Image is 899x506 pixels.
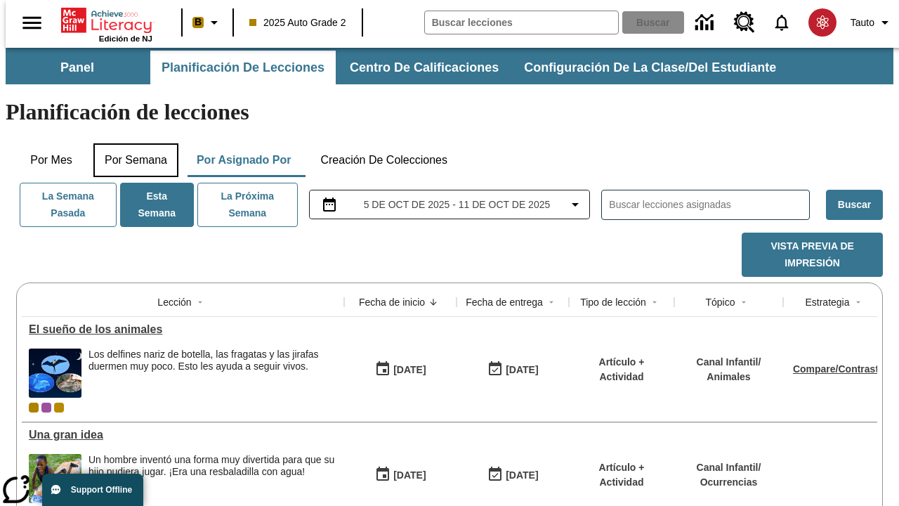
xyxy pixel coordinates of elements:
span: Centro de calificaciones [350,60,499,76]
button: Sort [735,294,752,311]
p: Canal Infantil / [697,355,761,370]
button: Centro de calificaciones [339,51,510,84]
div: Fecha de entrega [466,295,543,309]
svg: Collapse Date Range Filter [567,196,584,213]
span: Support Offline [71,485,132,495]
button: Perfil/Configuración [845,10,899,35]
a: Centro de información [687,4,726,42]
p: Artículo + Actividad [576,355,667,384]
div: Los delfines nariz de botella, las fragatas y las jirafas duermen muy poco. Esto les ayuda a segu... [88,349,337,372]
div: Portada [61,5,152,43]
button: Sort [192,294,209,311]
button: 10/08/25: Primer día en que estuvo disponible la lección [370,462,431,488]
div: Subbarra de navegación [6,51,789,84]
span: 5 de oct de 2025 - 11 de oct de 2025 [364,197,551,212]
div: Tópico [705,295,735,309]
button: Vista previa de impresión [742,233,883,277]
span: B [195,13,202,31]
button: Sort [425,294,442,311]
div: [DATE] [506,467,538,484]
button: La próxima semana [197,183,298,227]
button: 10/10/25: Primer día en que estuvo disponible la lección [370,356,431,383]
button: Por mes [16,143,86,177]
button: Buscar [826,190,883,220]
button: 10/08/25: Último día en que podrá accederse la lección [483,462,543,488]
h1: Planificación de lecciones [6,99,893,125]
button: Escoja un nuevo avatar [800,4,845,41]
button: Panel [7,51,147,84]
span: Tauto [851,15,874,30]
button: 10/10/25: Último día en que podrá accederse la lección [483,356,543,383]
div: OL 2025 Auto Grade 3 [41,403,51,413]
div: New 2025 class [54,403,64,413]
button: Sort [543,294,560,311]
input: Buscar campo [425,11,618,34]
div: Fecha de inicio [359,295,425,309]
div: Los delfines nariz de botella, las fragatas y las jirafas duermen muy poco. Esto les ayuda a segu... [88,349,337,398]
button: Creación de colecciones [309,143,459,177]
a: Portada [61,6,152,34]
button: Sort [646,294,663,311]
div: Un hombre inventó una forma muy divertida para que su hijo pudiera jugar. ¡Era una resbaladilla c... [88,454,337,503]
div: Subbarra de navegación [6,48,893,84]
button: Abrir el menú lateral [11,2,53,44]
div: [DATE] [393,467,426,484]
div: Estrategia [805,295,849,309]
div: Lección [157,295,191,309]
a: Una gran idea, Lecciones [29,429,337,441]
span: Panel [60,60,94,76]
p: Artículo + Actividad [576,460,667,490]
button: Seleccione el intervalo de fechas opción del menú [315,196,584,213]
div: [DATE] [506,361,538,379]
button: Configuración de la clase/del estudiante [513,51,787,84]
p: Canal Infantil / [697,460,761,475]
button: Sort [850,294,867,311]
div: Un hombre inventó una forma muy divertida para que su hijo pudiera jugar. ¡Era una resbaladilla c... [88,454,337,478]
button: Support Offline [42,474,143,506]
a: Notificaciones [763,4,800,41]
span: Planificación de lecciones [162,60,324,76]
a: Centro de recursos, Se abrirá en una pestaña nueva. [726,4,763,41]
button: Esta semana [120,183,194,227]
img: avatar image [808,8,836,37]
a: Compare/Contrast [793,363,879,375]
span: 2025 Auto Grade 2 [249,15,346,30]
button: La semana pasada [20,183,117,227]
div: Tipo de lección [580,295,646,309]
p: Animales [697,370,761,384]
button: Boost El color de la clase es anaranjado claro. Cambiar el color de la clase. [187,10,228,35]
input: Buscar lecciones asignadas [609,195,809,215]
img: un niño sonríe mientras se desliza en una resbaladilla con agua [29,454,81,503]
div: Una gran idea [29,429,337,441]
span: Configuración de la clase/del estudiante [524,60,776,76]
div: [DATE] [393,361,426,379]
button: Por asignado por [185,143,303,177]
button: Planificación de lecciones [150,51,336,84]
div: Clase actual [29,403,39,413]
span: Edición de NJ [99,34,152,43]
p: Ocurrencias [697,475,761,490]
img: Fotos de una fragata, dos delfines nariz de botella y una jirafa sobre un fondo de noche estrellada. [29,349,81,398]
a: El sueño de los animales, Lecciones [29,323,337,336]
button: Por semana [93,143,178,177]
div: El sueño de los animales [29,323,337,336]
